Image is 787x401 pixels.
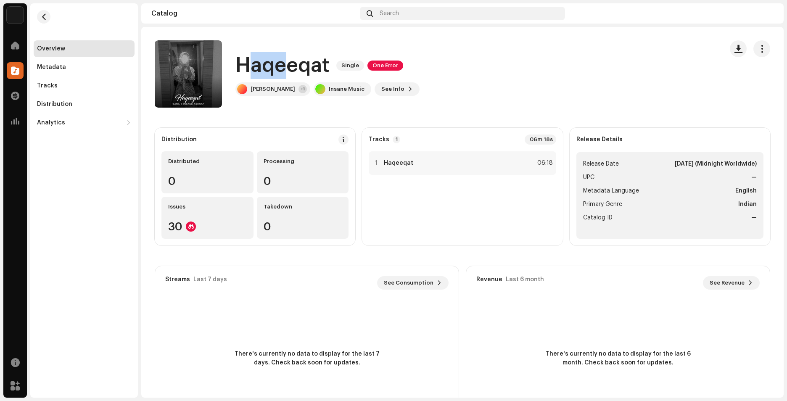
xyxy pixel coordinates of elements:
[264,158,342,165] div: Processing
[384,274,433,291] span: See Consumption
[583,172,594,182] span: UPC
[161,136,197,143] div: Distribution
[384,160,413,166] strong: Haqeeqat
[151,10,357,17] div: Catalog
[34,40,135,57] re-m-nav-item: Overview
[583,159,619,169] span: Release Date
[264,203,342,210] div: Takedown
[231,350,383,367] span: There's currently no data to display for the last 7 days. Check back soon for updates.
[542,350,694,367] span: There's currently no data to display for the last 6 month. Check back soon for updates.
[506,276,544,283] div: Last 6 month
[703,276,760,290] button: See Revenue
[235,52,330,79] h1: Haqeeqat
[583,186,639,196] span: Metadata Language
[380,10,399,17] span: Search
[34,77,135,94] re-m-nav-item: Tracks
[37,119,65,126] div: Analytics
[298,85,307,93] div: +1
[7,7,24,24] img: a6437e74-8c8e-4f74-a1ce-131745af0155
[165,276,190,283] div: Streams
[377,276,449,290] button: See Consumption
[583,199,622,209] span: Primary Genre
[37,82,58,89] div: Tracks
[534,158,553,168] div: 06:18
[369,136,389,143] strong: Tracks
[393,136,400,143] p-badge: 1
[329,86,364,92] div: Insane Music
[710,274,745,291] span: See Revenue
[735,186,757,196] strong: English
[760,7,774,20] img: 1b03dfd2-b48d-490c-8382-ec36dbac16be
[193,276,227,283] div: Last 7 days
[34,114,135,131] re-m-nav-dropdown: Analytics
[37,101,72,108] div: Distribution
[525,135,556,145] div: 06m 18s
[37,45,65,52] div: Overview
[675,159,757,169] strong: [DATE] (Midnight Worldwide)
[381,81,404,98] span: See Info
[375,82,420,96] button: See Info
[168,203,247,210] div: Issues
[336,61,364,71] span: Single
[583,213,613,223] span: Catalog ID
[37,64,66,71] div: Metadata
[168,158,247,165] div: Distributed
[738,199,757,209] strong: Indian
[751,213,757,223] strong: —
[476,276,502,283] div: Revenue
[367,61,403,71] span: One Error
[34,59,135,76] re-m-nav-item: Metadata
[251,86,295,92] div: [PERSON_NAME]
[34,96,135,113] re-m-nav-item: Distribution
[751,172,757,182] strong: —
[576,136,623,143] strong: Release Details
